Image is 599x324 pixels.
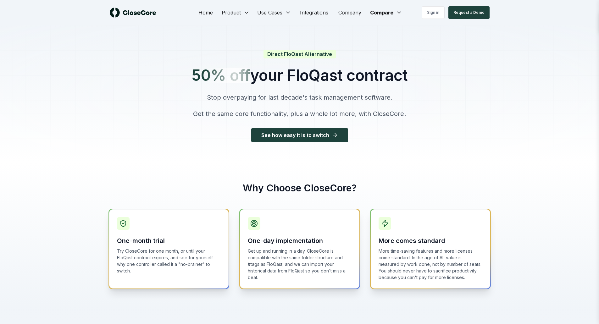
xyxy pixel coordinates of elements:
a: Sign in [422,6,445,19]
button: Product [218,6,253,19]
span: Use Cases [257,9,282,16]
a: Integrations [295,6,333,19]
h3: One-month trial [117,236,221,245]
p: More time-saving features and more licenses come standard. In the age of AI, value is measured by... [379,248,482,281]
button: Use Cases [253,6,295,19]
button: See how easy it is to switch [251,128,348,142]
h3: One-day implementation [248,236,352,245]
a: Company [333,6,366,19]
h2: Why Choose CloseCore? [108,182,491,194]
p: Stop overpaying for last decade's task management software. [191,93,408,102]
h3: More comes standard [379,236,482,245]
span: Direct FloQast Alternative [263,50,336,58]
p: Get up and running in a day. CloseCore is compatible with the same folder structure and #tags as ... [248,248,352,281]
span: Product [222,9,241,16]
p: Try CloseCore for one month, or until your FloQast contract expires, and see for yourself why one... [117,248,221,274]
img: logo [110,8,156,18]
button: Compare [366,6,406,19]
span: 50% off [191,68,250,83]
p: Get the same core functionality, plus a whole lot more, with CloseCore. [191,109,408,118]
span: Compare [370,9,393,16]
h1: your FloQast contract [191,68,408,83]
button: Request a Demo [448,6,490,19]
a: Home [193,6,218,19]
